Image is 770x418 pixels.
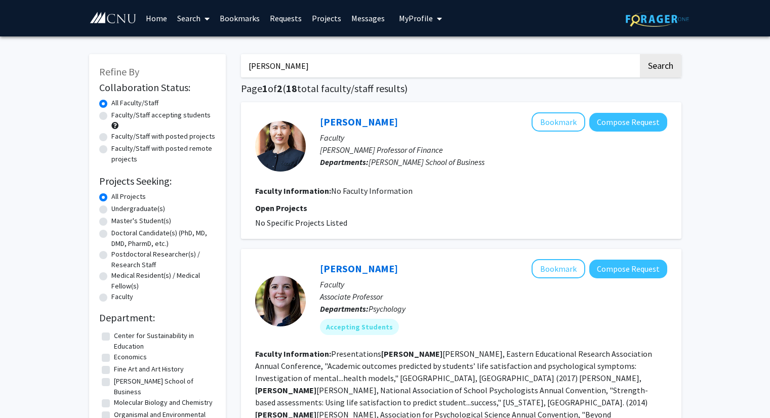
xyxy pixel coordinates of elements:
img: Christopher Newport University Logo [89,12,137,24]
label: Master's Student(s) [111,216,171,226]
label: Faculty/Staff accepting students [111,110,211,120]
button: Add Susan Ji to Bookmarks [532,112,585,132]
mat-chip: Accepting Students [320,319,399,335]
button: Add Susan Antaramian to Bookmarks [532,259,585,278]
p: Faculty [320,278,667,290]
span: No Specific Projects Listed [255,218,347,228]
b: Faculty Information: [255,349,331,359]
label: Economics [114,352,147,362]
b: Departments: [320,157,369,167]
label: Faculty/Staff with posted projects [111,131,215,142]
button: Compose Request to Susan Antaramian [589,260,667,278]
label: All Projects [111,191,146,202]
iframe: Chat [8,372,43,410]
span: My Profile [399,13,433,23]
span: 1 [262,82,268,95]
label: Fine Art and Art History [114,364,184,374]
h2: Collaboration Status: [99,81,216,94]
input: Search Keywords [241,54,638,77]
img: ForagerOne Logo [626,11,689,27]
a: Projects [307,1,346,36]
p: Open Projects [255,202,667,214]
button: Compose Request to Susan Ji [589,113,667,132]
label: Undergraduate(s) [111,203,165,214]
label: Doctoral Candidate(s) (PhD, MD, DMD, PharmD, etc.) [111,228,216,249]
label: Medical Resident(s) / Medical Fellow(s) [111,270,216,291]
b: [PERSON_NAME] [381,349,442,359]
b: Departments: [320,304,369,314]
p: Faculty [320,132,667,144]
span: Psychology [369,304,406,314]
span: [PERSON_NAME] School of Business [369,157,484,167]
b: Faculty Information: [255,186,331,196]
label: [PERSON_NAME] School of Business [114,376,213,397]
h2: Department: [99,312,216,324]
span: Refine By [99,65,139,78]
p: [PERSON_NAME] Professor of Finance [320,144,667,156]
a: [PERSON_NAME] [320,262,398,275]
label: All Faculty/Staff [111,98,158,108]
p: Associate Professor [320,290,667,303]
a: Search [172,1,215,36]
b: [PERSON_NAME] [255,385,316,395]
a: Bookmarks [215,1,265,36]
label: Faculty/Staff with posted remote projects [111,143,216,164]
span: No Faculty Information [331,186,413,196]
h2: Projects Seeking: [99,175,216,187]
h1: Page of ( total faculty/staff results) [241,82,681,95]
button: Search [640,54,681,77]
span: 18 [286,82,297,95]
a: [PERSON_NAME] [320,115,398,128]
a: Home [141,1,172,36]
label: Center for Sustainability in Education [114,330,213,352]
label: Faculty [111,291,133,302]
a: Messages [346,1,390,36]
label: Postdoctoral Researcher(s) / Research Staff [111,249,216,270]
span: 2 [277,82,282,95]
a: Requests [265,1,307,36]
label: Molecular Biology and Chemistry [114,397,213,408]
